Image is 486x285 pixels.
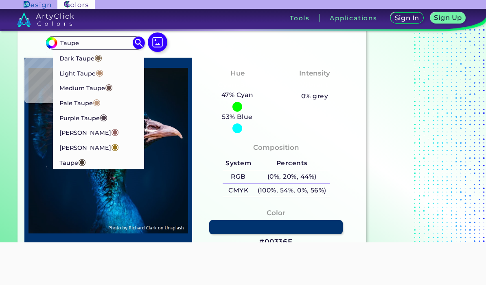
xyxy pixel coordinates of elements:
img: logo_artyclick_colors_white.svg [17,12,74,27]
p: Taupe [59,154,86,169]
p: Purple Taupe [59,110,107,125]
h3: Vibrant [297,80,333,90]
h5: (0%, 20%, 44%) [254,170,330,184]
span: ◉ [111,141,119,152]
h5: (100%, 54%, 0%, 56%) [254,184,330,197]
h5: Percents [254,157,330,170]
img: ArtyClick Design logo [24,1,51,9]
h5: 53% Blue [219,112,256,122]
h5: RGB [223,170,254,184]
span: ◉ [78,156,86,167]
span: ◉ [96,67,103,78]
iframe: Advertisement [113,242,373,283]
h4: Color [267,207,285,219]
h5: System [223,157,254,170]
a: Sign Up [432,13,464,23]
h3: #00336F [259,237,293,247]
span: ◉ [94,52,102,63]
h3: Applications [330,15,377,21]
p: [PERSON_NAME] [59,139,119,154]
img: img_pavlin.jpg [28,62,188,240]
h5: 0% grey [301,91,328,101]
h3: Tools [290,15,310,21]
p: [PERSON_NAME] [59,124,119,139]
h4: Composition [253,142,299,153]
span: ◉ [93,97,101,107]
span: ◉ [105,82,113,92]
h5: 47% Cyan [218,90,256,100]
p: Dark Taupe [59,50,102,65]
span: ◉ [111,126,119,137]
h5: Sign In [396,15,418,21]
h5: Sign Up [436,15,461,21]
p: Light Taupe [59,65,103,80]
img: icon picture [148,32,167,52]
h4: Hue [230,67,245,79]
input: type color.. [57,37,133,48]
h5: CMYK [223,184,254,197]
a: Sign In [392,13,422,23]
span: ◉ [100,112,107,122]
img: icon search [133,37,145,49]
h4: Intensity [299,67,330,79]
h3: Cyan-Blue [214,80,260,90]
p: Medium Taupe [59,80,113,95]
p: Pale Taupe [59,95,101,110]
